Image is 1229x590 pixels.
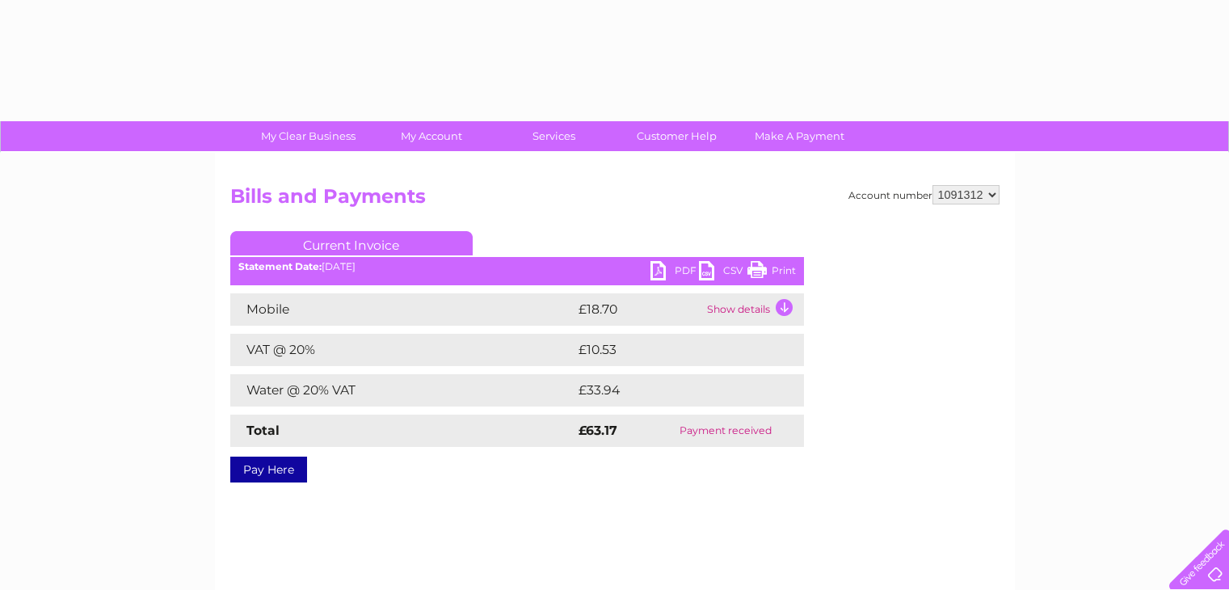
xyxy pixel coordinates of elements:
td: £18.70 [575,293,703,326]
strong: Total [246,423,280,438]
h2: Bills and Payments [230,185,1000,216]
td: Show details [703,293,804,326]
a: Pay Here [230,457,307,483]
a: Current Invoice [230,231,473,255]
a: Print [747,261,796,284]
a: Make A Payment [733,121,866,151]
a: Services [487,121,621,151]
div: [DATE] [230,261,804,272]
td: VAT @ 20% [230,334,575,366]
div: Account number [848,185,1000,204]
b: Statement Date: [238,260,322,272]
td: Water @ 20% VAT [230,374,575,407]
a: My Account [364,121,498,151]
a: Customer Help [610,121,743,151]
td: Payment received [647,415,804,447]
td: Mobile [230,293,575,326]
strong: £63.17 [579,423,617,438]
a: CSV [699,261,747,284]
a: My Clear Business [242,121,375,151]
td: £33.94 [575,374,772,407]
td: £10.53 [575,334,770,366]
a: PDF [650,261,699,284]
